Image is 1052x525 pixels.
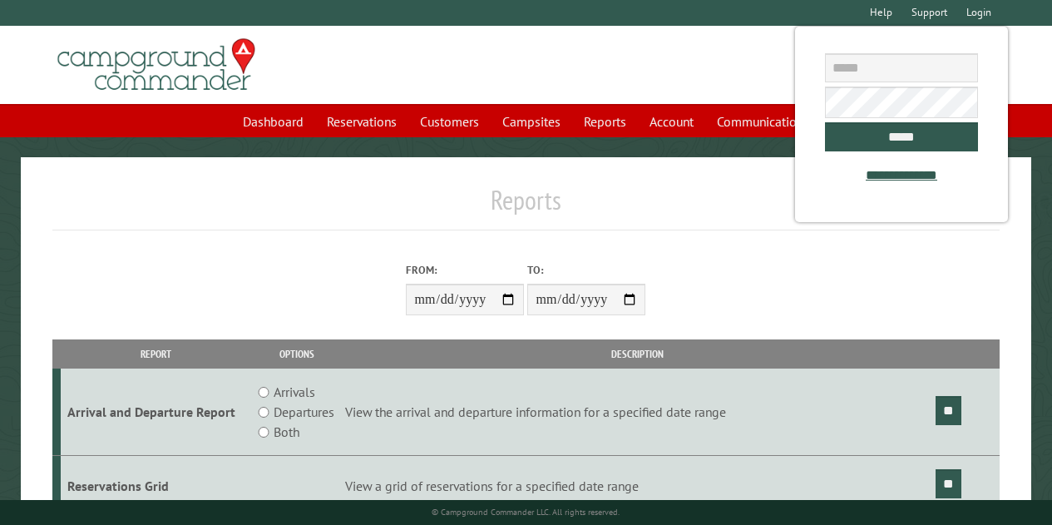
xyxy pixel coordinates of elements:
[274,422,299,442] label: Both
[52,184,1000,230] h1: Reports
[343,456,933,517] td: View a grid of reservations for a specified date range
[61,369,250,456] td: Arrival and Departure Report
[250,339,343,369] th: Options
[343,369,933,456] td: View the arrival and departure information for a specified date range
[317,106,407,137] a: Reservations
[61,339,250,369] th: Report
[61,456,250,517] td: Reservations Grid
[640,106,704,137] a: Account
[574,106,636,137] a: Reports
[527,262,645,278] label: To:
[410,106,489,137] a: Customers
[406,262,524,278] label: From:
[707,106,819,137] a: Communications
[343,339,933,369] th: Description
[274,402,334,422] label: Departures
[492,106,570,137] a: Campsites
[274,382,315,402] label: Arrivals
[52,32,260,97] img: Campground Commander
[233,106,314,137] a: Dashboard
[432,507,620,518] small: © Campground Commander LLC. All rights reserved.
